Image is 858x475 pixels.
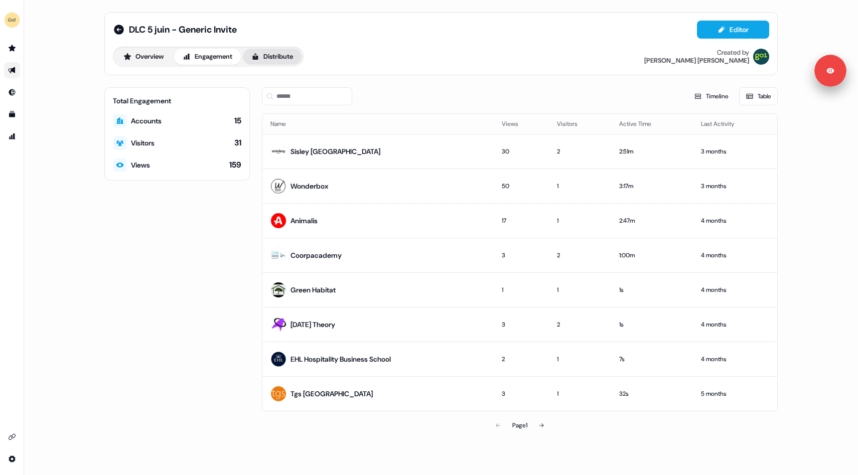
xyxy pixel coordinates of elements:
div: [DATE] Theory [291,320,335,330]
div: 1 [557,216,603,226]
a: Go to outbound experience [4,62,20,78]
th: Last Activity [693,114,777,134]
div: 3 [502,389,541,399]
div: 2 [557,146,603,156]
div: 3 months [701,146,769,156]
th: Active Time [611,114,693,134]
button: Overview [115,49,172,65]
div: Tgs [GEOGRAPHIC_DATA] [291,389,373,399]
div: 1s [619,320,685,330]
div: 4 months [701,285,769,295]
div: 1 [557,181,603,191]
div: 1 [557,285,603,295]
div: 5 months [701,389,769,399]
div: Created by [717,49,749,57]
a: Go to attribution [4,128,20,144]
button: Distribute [243,49,302,65]
a: Go to prospects [4,40,20,56]
img: Antoine [753,49,769,65]
div: 3 months [701,181,769,191]
div: 159 [229,160,241,171]
div: Visitors [131,138,155,148]
div: 4 months [701,354,769,364]
div: 1 [557,354,603,364]
a: Go to templates [4,106,20,122]
div: Coorpacademy [291,250,342,260]
div: 7s [619,354,685,364]
div: [PERSON_NAME] [PERSON_NAME] [644,57,749,65]
div: Page 1 [512,420,527,430]
a: Go to integrations [4,451,20,467]
div: 3 [502,320,541,330]
button: Timeline [687,87,735,105]
div: Views [131,160,150,170]
div: 30 [502,146,541,156]
div: Total Engagement [113,96,241,106]
div: 1 [557,389,603,399]
div: EHL Hospitality Business School [291,354,391,364]
div: 17 [502,216,541,226]
th: Views [494,114,549,134]
button: Editor [697,21,769,39]
div: 50 [502,181,541,191]
div: 1s [619,285,685,295]
div: 2 [557,320,603,330]
th: Name [262,114,494,134]
div: 15 [234,115,241,126]
div: Accounts [131,116,162,126]
div: Animalis [291,216,318,226]
div: 32s [619,389,685,399]
div: 2 [502,354,541,364]
div: 4 months [701,250,769,260]
th: Visitors [549,114,611,134]
div: 2:51m [619,146,685,156]
div: 3 [502,250,541,260]
div: 2 [557,250,603,260]
button: Table [739,87,778,105]
div: Sisley [GEOGRAPHIC_DATA] [291,146,380,156]
a: Editor [697,26,769,36]
button: Engagement [174,49,241,65]
div: 1 [502,285,541,295]
div: Wonderbox [291,181,328,191]
div: 2:47m [619,216,685,226]
a: Go to integrations [4,429,20,445]
div: 3:17m [619,181,685,191]
div: 31 [234,137,241,148]
div: 4 months [701,216,769,226]
span: DLC 5 juin - Generic Invite [129,24,237,36]
div: 4 months [701,320,769,330]
a: Go to Inbound [4,84,20,100]
div: Green Habitat [291,285,336,295]
div: 1:00m [619,250,685,260]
